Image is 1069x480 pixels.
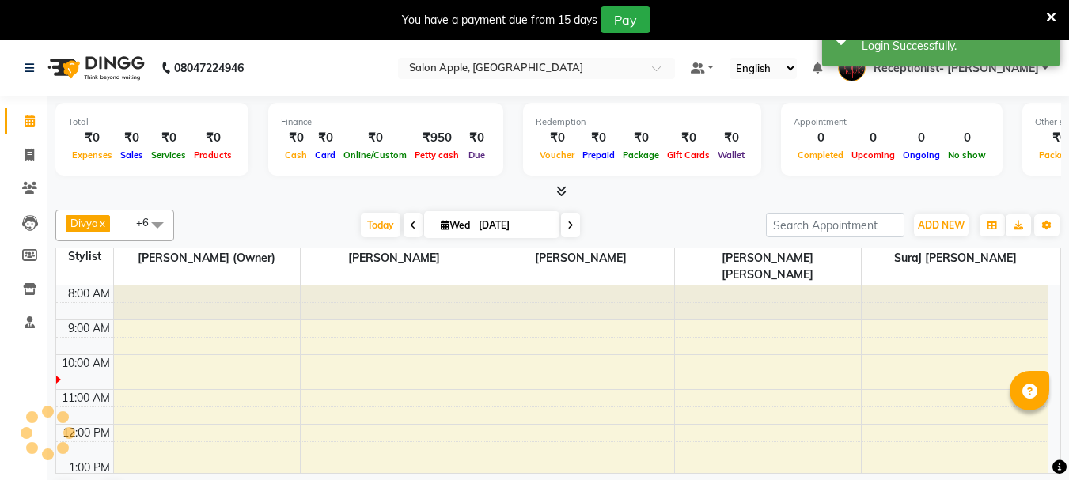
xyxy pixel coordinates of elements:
div: 8:00 AM [65,285,113,302]
div: ₹0 [281,129,311,147]
div: Redemption [536,115,749,129]
span: Ongoing [899,149,944,161]
img: logo [40,46,149,90]
span: Sales [116,149,147,161]
span: Expenses [68,149,116,161]
div: ₹0 [190,129,236,147]
span: Card [311,149,339,161]
button: ADD NEW [914,214,969,236]
span: Voucher [536,149,578,161]
img: Receptionist- Sayali [838,54,866,81]
span: Divya [70,217,98,229]
div: Login Successfully. [862,38,1048,55]
span: No show [944,149,990,161]
div: 0 [899,129,944,147]
div: ₹0 [663,129,714,147]
div: ₹0 [619,129,663,147]
div: ₹0 [68,129,116,147]
div: You have a payment due from 15 days [402,12,597,28]
span: [PERSON_NAME] (Owner) [114,248,300,268]
span: Due [464,149,489,161]
div: ₹0 [339,129,411,147]
span: Today [361,213,400,237]
div: Stylist [56,248,113,265]
div: ₹0 [578,129,619,147]
a: x [98,217,105,229]
span: Completed [794,149,847,161]
span: Services [147,149,190,161]
div: ₹0 [463,129,491,147]
span: Cash [281,149,311,161]
div: Appointment [794,115,990,129]
div: ₹950 [411,129,463,147]
span: ADD NEW [918,219,965,231]
div: 0 [794,129,847,147]
span: Wallet [714,149,749,161]
span: Products [190,149,236,161]
div: ₹0 [147,129,190,147]
div: ₹0 [714,129,749,147]
div: 9:00 AM [65,320,113,337]
div: ₹0 [536,129,578,147]
span: Receptionist- [PERSON_NAME] [874,60,1039,77]
div: 0 [847,129,899,147]
span: [PERSON_NAME] [301,248,487,268]
div: 10:00 AM [59,355,113,372]
div: 12:00 PM [59,425,113,441]
b: 08047224946 [174,46,244,90]
button: Pay [601,6,650,33]
div: Finance [281,115,491,129]
span: +6 [136,216,161,229]
span: Package [619,149,663,161]
span: Wed [437,219,474,231]
div: 1:00 PM [66,459,113,476]
div: 11:00 AM [59,390,113,406]
input: Search Appointment [766,213,904,237]
input: 2025-09-03 [474,214,553,237]
div: Total [68,115,236,129]
span: Prepaid [578,149,619,161]
div: ₹0 [311,129,339,147]
span: Upcoming [847,149,899,161]
span: Petty cash [411,149,463,161]
div: 0 [944,129,990,147]
div: ₹0 [116,129,147,147]
span: [PERSON_NAME] [PERSON_NAME] [675,248,861,285]
span: [PERSON_NAME] [487,248,673,268]
span: Gift Cards [663,149,714,161]
span: Online/Custom [339,149,411,161]
span: Suraj [PERSON_NAME] [862,248,1048,268]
